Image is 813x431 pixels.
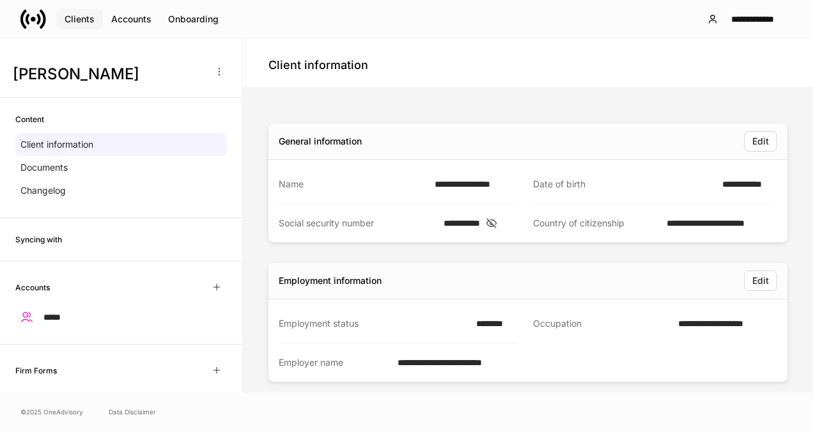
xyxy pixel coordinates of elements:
h6: Content [15,113,44,125]
a: Changelog [15,179,227,202]
div: Edit [752,135,769,148]
a: Data Disclaimer [109,407,156,417]
button: Edit [744,270,777,291]
p: Documents [20,161,68,174]
h6: Firm Forms [15,364,57,377]
div: Social security number [279,217,436,230]
div: Onboarding [168,13,219,26]
h6: Syncing with [15,233,62,246]
div: Country of citizenship [533,217,659,230]
button: Onboarding [160,9,227,29]
h3: [PERSON_NAME] [13,64,204,84]
p: Changelog [20,184,66,197]
div: Clients [65,13,95,26]
span: © 2025 OneAdvisory [20,407,83,417]
h4: Client information [268,58,368,73]
h6: Accounts [15,281,50,294]
button: Edit [744,131,777,152]
div: Edit [752,274,769,287]
div: Occupation [533,317,670,331]
p: Client information [20,138,93,151]
div: Employer name [279,356,390,369]
div: Employment status [279,317,468,330]
div: Employment information [279,274,382,287]
a: Documents [15,156,227,179]
div: Accounts [111,13,151,26]
button: Clients [56,9,103,29]
div: Name [279,178,427,191]
a: Client information [15,133,227,156]
div: General information [279,135,362,148]
div: Date of birth [533,178,715,191]
button: Accounts [103,9,160,29]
